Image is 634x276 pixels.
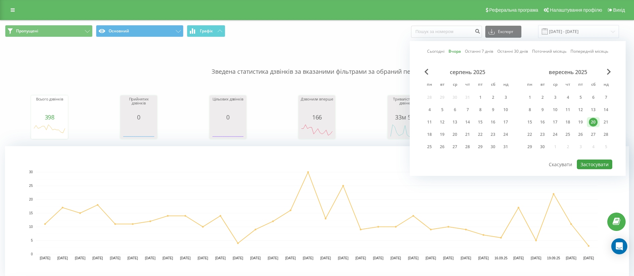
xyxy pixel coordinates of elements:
[5,25,93,37] button: Пропущені
[611,238,627,254] div: Open Intercom Messenger
[489,105,497,114] div: 9
[489,93,497,102] div: 2
[355,256,366,260] text: [DATE]
[499,117,512,127] div: нд 17 серп 2025 р.
[198,256,208,260] text: [DATE]
[538,143,547,151] div: 30
[463,143,472,151] div: 28
[549,105,561,115] div: ср 10 вер 2025 р.
[545,160,576,169] button: Скасувати
[566,256,577,260] text: [DATE]
[547,256,560,260] text: 19.09.25
[576,105,585,114] div: 12
[574,105,587,115] div: пт 12 вер 2025 р.
[551,93,559,102] div: 3
[438,118,447,126] div: 12
[29,198,33,201] text: 20
[425,256,436,260] text: [DATE]
[463,118,472,126] div: 14
[561,92,574,102] div: чт 4 вер 2025 р.
[487,142,499,152] div: сб 30 серп 2025 р.
[602,105,610,114] div: 14
[424,69,428,75] span: Previous Month
[589,118,598,126] div: 20
[162,256,173,260] text: [DATE]
[476,118,485,126] div: 15
[485,26,521,38] button: Експорт
[474,142,487,152] div: пт 29 серп 2025 р.
[423,117,436,127] div: пн 11 серп 2025 р.
[425,130,434,139] div: 18
[438,105,447,114] div: 5
[587,92,600,102] div: сб 6 вер 2025 р.
[425,105,434,114] div: 4
[436,142,449,152] div: вт 26 серп 2025 р.
[499,129,512,140] div: нд 24 серп 2025 р.
[390,256,401,260] text: [DATE]
[425,118,434,126] div: 11
[40,256,50,260] text: [DATE]
[576,118,585,126] div: 19
[525,130,534,139] div: 22
[443,256,454,260] text: [DATE]
[523,92,536,102] div: пн 1 вер 2025 р.
[449,129,461,140] div: ср 20 серп 2025 р.
[451,143,459,151] div: 27
[550,80,560,90] abbr: середа
[33,120,66,141] div: A chart.
[373,256,384,260] text: [DATE]
[538,93,547,102] div: 2
[461,142,474,152] div: чт 28 серп 2025 р.
[110,256,121,260] text: [DATE]
[494,256,507,260] text: 16.09.25
[476,105,485,114] div: 8
[577,160,612,169] button: Застосувати
[536,117,549,127] div: вт 16 вер 2025 р.
[57,256,68,260] text: [DATE]
[389,120,423,141] svg: A chart.
[550,7,602,13] span: Налаштування профілю
[461,256,471,260] text: [DATE]
[561,105,574,115] div: чт 11 вер 2025 р.
[436,129,449,140] div: вт 19 серп 2025 р.
[487,129,499,140] div: сб 23 серп 2025 р.
[31,239,33,242] text: 5
[285,256,296,260] text: [DATE]
[436,117,449,127] div: вт 12 серп 2025 р.
[449,142,461,152] div: ср 27 серп 2025 р.
[423,129,436,140] div: пн 18 серп 2025 р.
[449,48,461,54] a: Вчора
[574,92,587,102] div: пт 5 вер 2025 р.
[538,130,547,139] div: 23
[538,118,547,126] div: 16
[436,105,449,115] div: вт 5 серп 2025 р.
[31,252,33,256] text: 0
[588,80,598,90] abbr: субота
[451,118,459,126] div: 13
[465,48,493,54] a: Останні 7 днів
[536,129,549,140] div: вт 23 вер 2025 р.
[389,97,423,114] div: Тривалість усіх дзвінків
[489,143,497,151] div: 30
[487,92,499,102] div: сб 2 серп 2025 р.
[122,97,155,114] div: Прийнятих дзвінків
[474,105,487,115] div: пт 8 серп 2025 р.
[570,48,608,54] a: Попередній місяць
[438,130,447,139] div: 19
[531,256,541,260] text: [DATE]
[587,117,600,127] div: сб 20 вер 2025 р.
[501,130,510,139] div: 24
[525,143,534,151] div: 29
[574,129,587,140] div: пт 26 вер 2025 р.
[538,105,547,114] div: 9
[476,143,485,151] div: 29
[513,256,524,260] text: [DATE]
[601,80,611,90] abbr: неділя
[501,93,510,102] div: 3
[499,92,512,102] div: нд 3 серп 2025 р.
[461,105,474,115] div: чт 7 серп 2025 р.
[497,48,528,54] a: Останні 30 днів
[549,129,561,140] div: ср 24 вер 2025 р.
[525,118,534,126] div: 15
